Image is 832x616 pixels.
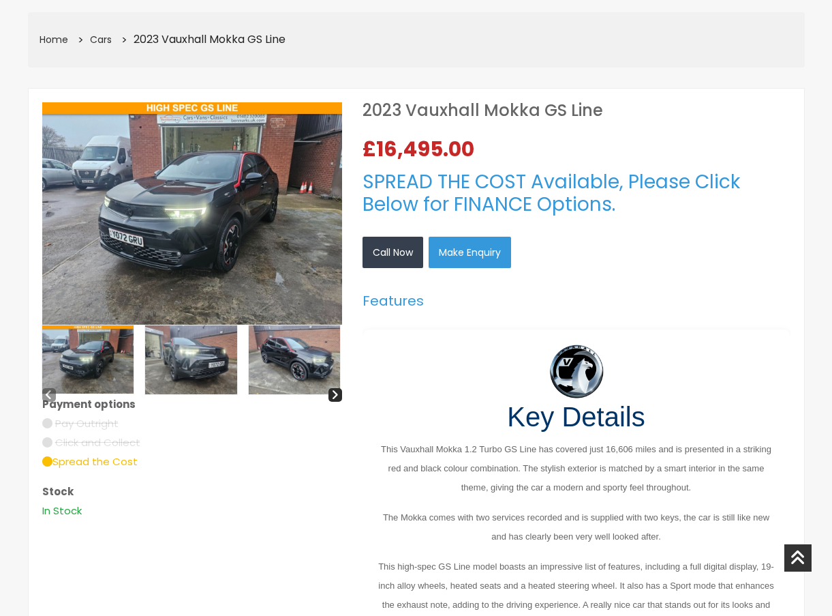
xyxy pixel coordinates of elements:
h1: 2023 Vauxhall Mokka GS Line [363,102,790,119]
span: £16,495.00 [363,139,480,160]
h3: SPREAD THE COST Available, Please Click Below for FINANCE Options. [363,171,790,216]
p: The Mokka comes with two services recorded and is supplied with two keys, the car is still like n... [376,508,777,546]
a: Home [40,33,68,46]
p: This Vauxhall Mokka 1.2 Turbo GS Line has covered just 16,606 miles and is presented in a strikin... [376,440,777,497]
span: Pay Outright [55,416,119,430]
li: 2023 Vauxhall Mokka GS Line [117,29,287,50]
a: Call Now [363,237,423,268]
span: Spread the Cost [42,454,138,469]
span: In Stock [42,503,82,518]
h1: Key Details [376,400,777,433]
b: Payment options [42,397,136,411]
a: Cars [90,33,112,46]
b: Stock [42,484,74,499]
a: Make Enquiry [429,237,511,268]
h5: Features [363,293,790,309]
span: Click and Collect [55,435,140,450]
